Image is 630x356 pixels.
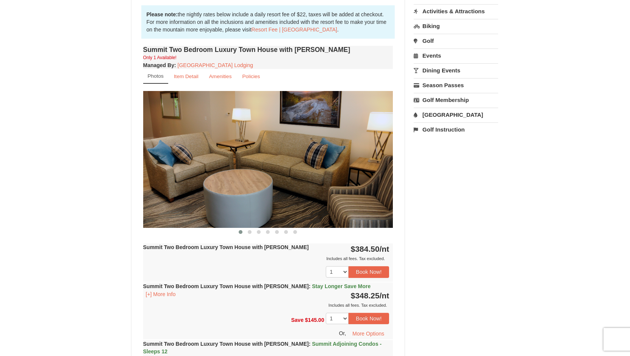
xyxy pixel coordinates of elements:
img: 18876286-202-fb468a36.png [143,91,393,228]
span: /nt [380,245,389,253]
button: Book Now! [349,313,389,324]
a: Events [414,49,498,63]
small: Policies [242,74,260,79]
strong: Summit Two Bedroom Luxury Town House with [PERSON_NAME] [143,283,371,289]
a: Resort Fee | [GEOGRAPHIC_DATA] [252,27,337,33]
a: Golf Instruction [414,122,498,136]
strong: Please note: [147,11,178,17]
a: Golf [414,34,498,48]
small: Item Detail [174,74,199,79]
span: Save [291,317,303,323]
span: : [309,341,311,347]
small: Only 1 Available! [143,55,177,60]
a: Policies [237,69,265,84]
a: Amenities [204,69,237,84]
span: Managed By [143,62,174,68]
a: Activities & Attractions [414,4,498,18]
button: Book Now! [349,266,389,278]
a: Biking [414,19,498,33]
button: [+] More Info [143,290,178,298]
small: Amenities [209,74,232,79]
strong: $384.50 [351,245,389,253]
span: /nt [380,291,389,300]
strong: : [143,62,176,68]
span: Or, [339,330,346,336]
span: $348.25 [351,291,380,300]
button: More Options [347,328,389,339]
a: [GEOGRAPHIC_DATA] [414,108,498,122]
a: Dining Events [414,63,498,77]
span: Stay Longer Save More [312,283,370,289]
a: Season Passes [414,78,498,92]
h4: Summit Two Bedroom Luxury Town House with [PERSON_NAME] [143,46,393,53]
div: the nightly rates below include a daily resort fee of $22, taxes will be added at checkout. For m... [141,5,395,39]
div: Includes all fees. Tax excluded. [143,255,389,262]
strong: Summit Two Bedroom Luxury Town House with [PERSON_NAME] [143,341,382,354]
a: [GEOGRAPHIC_DATA] Lodging [178,62,253,68]
a: Photos [143,69,168,84]
strong: Summit Two Bedroom Luxury Town House with [PERSON_NAME] [143,244,309,250]
span: : [309,283,311,289]
a: Golf Membership [414,93,498,107]
span: $145.00 [305,317,324,323]
div: Includes all fees. Tax excluded. [143,301,389,309]
small: Photos [148,73,164,79]
a: Item Detail [169,69,203,84]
